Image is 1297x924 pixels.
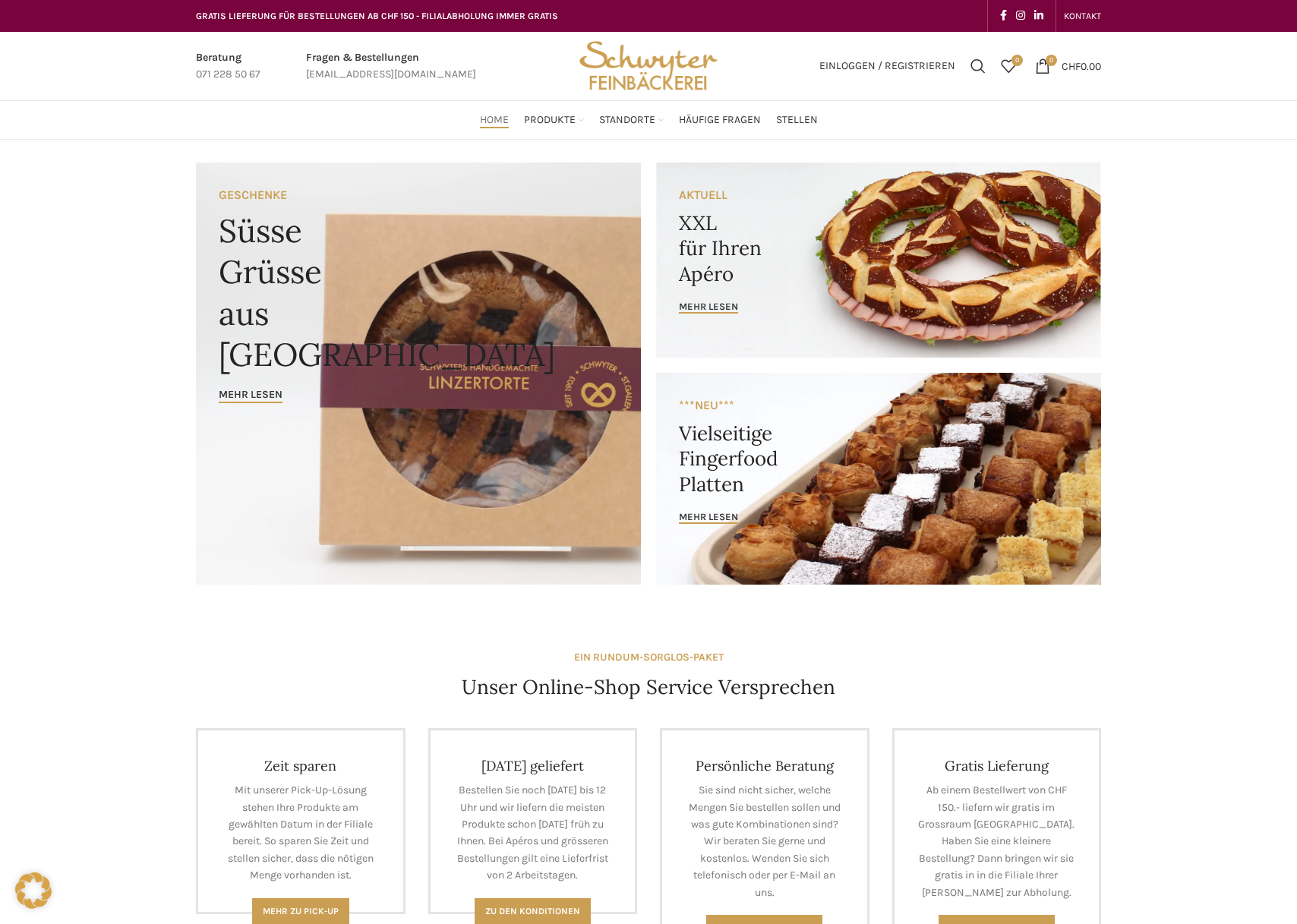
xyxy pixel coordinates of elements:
[776,113,818,128] span: Stellen
[1011,55,1023,66] span: 0
[917,757,1077,774] h4: Gratis Lieferung
[819,61,955,71] span: Einloggen / Registrieren
[196,49,260,84] a: Infobox link
[1062,59,1101,72] bdi: 0.00
[993,51,1024,81] div: Meine Wunschliste
[453,757,613,774] h4: [DATE] geliefert
[679,113,761,128] span: Häufige Fragen
[453,782,613,884] p: Bestellen Sie noch [DATE] bis 12 Uhr und wir liefern die meisten Produkte schon [DATE] früh zu Ih...
[480,113,509,128] span: Home
[221,757,380,774] h4: Zeit sparen
[263,906,339,916] span: Mehr zu Pick-Up
[599,113,655,128] span: Standorte
[917,782,1077,901] p: Ab einem Bestellwert von CHF 150.- liefern wir gratis im Grossraum [GEOGRAPHIC_DATA]. Haben Sie e...
[462,673,835,701] h4: Unser Online-Shop Service Versprechen
[685,757,844,774] h4: Persönliche Beratung
[656,373,1101,585] a: Banner link
[1027,51,1109,81] a: 0 CHF0.00
[221,782,380,884] p: Mit unserer Pick-Up-Lösung stehen Ihre Produkte am gewählten Datum in der Filiale bereit. So spar...
[656,162,1101,358] a: Banner link
[196,11,558,21] span: GRATIS LIEFERUNG FÜR BESTELLUNGEN AB CHF 150 - FILIALABHOLUNG IMMER GRATIS
[812,51,963,81] a: Einloggen / Registrieren
[1062,59,1081,72] span: CHF
[524,113,576,128] span: Produkte
[524,105,584,135] a: Produkte
[196,162,641,585] a: Banner link
[1030,5,1048,27] a: Linkedin social link
[993,51,1024,81] a: 0
[1056,1,1109,31] div: Secondary navigation
[188,105,1109,135] div: Main navigation
[574,58,723,71] a: Site logo
[306,49,476,84] a: Infobox link
[996,5,1011,27] a: Facebook social link
[685,782,844,901] p: Sie sind nicht sicher, welche Mengen Sie bestellen sollen und was gute Kombinationen sind? Wir be...
[1064,11,1101,21] span: KONTAKT
[574,32,723,100] img: Bäckerei Schwyter
[1046,55,1057,66] span: 0
[1011,5,1030,27] a: Instagram social link
[480,105,509,135] a: Home
[599,105,664,135] a: Standorte
[574,651,724,664] strong: EIN RUNDUM-SORGLOS-PAKET
[485,906,580,916] span: Zu den Konditionen
[963,51,993,81] a: Suchen
[1064,1,1101,31] a: KONTAKT
[776,105,818,135] a: Stellen
[679,105,761,135] a: Häufige Fragen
